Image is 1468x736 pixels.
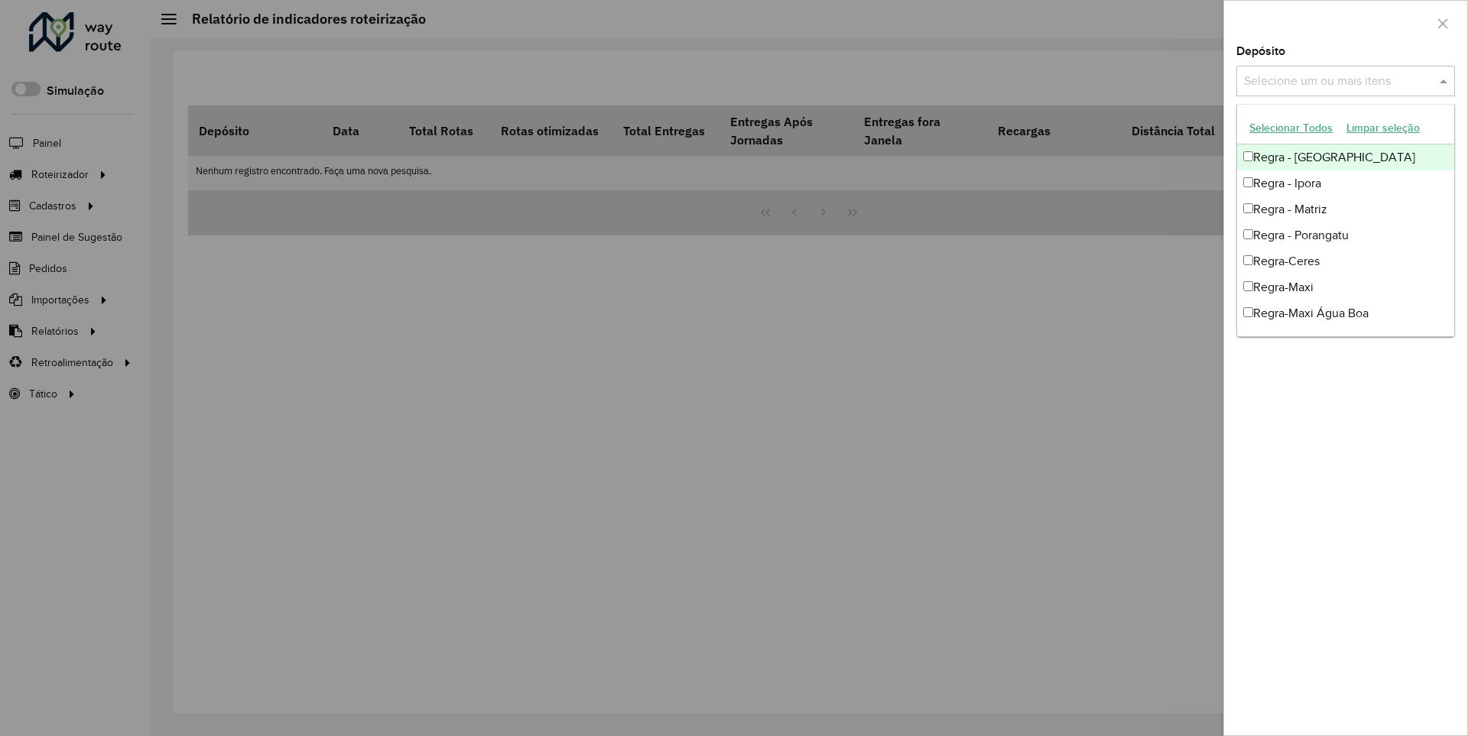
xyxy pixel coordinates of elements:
ng-dropdown-panel: Options list [1236,104,1455,337]
button: Limpar seleção [1340,116,1427,140]
div: Regra - Matriz [1237,196,1454,222]
label: Depósito [1236,42,1285,60]
div: Regra-Maxi [1237,274,1454,300]
div: Regra-Maxi Água Boa [1237,300,1454,326]
div: Regra - Porangatu [1237,222,1454,248]
div: Regra - [GEOGRAPHIC_DATA] [1237,144,1454,170]
div: Regra-Ceres [1237,248,1454,274]
button: Selecionar Todos [1242,116,1340,140]
div: Regra - Ipora [1237,170,1454,196]
div: Regra-Uruaçú [1237,326,1454,352]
